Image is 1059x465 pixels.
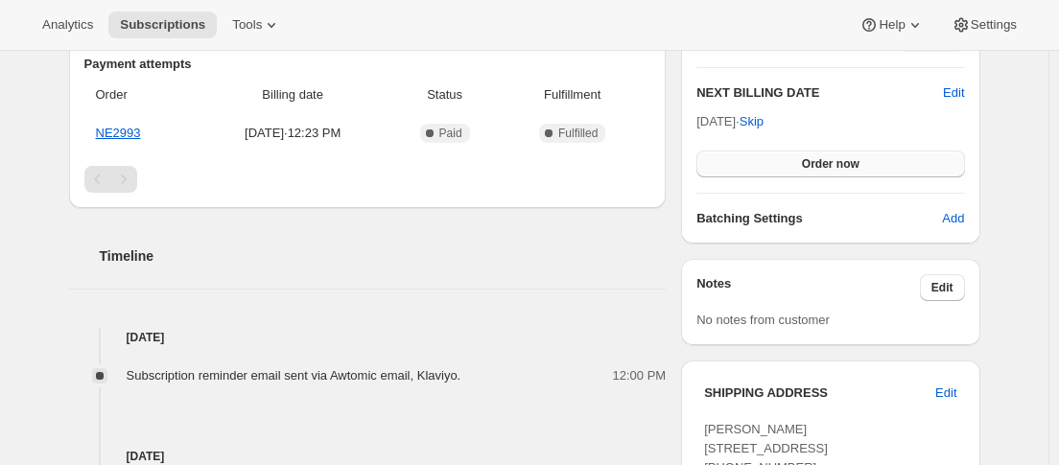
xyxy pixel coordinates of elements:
button: Settings [940,12,1028,38]
span: [DATE] · 12:23 PM [201,124,384,143]
span: Add [942,209,964,228]
span: Settings [971,17,1017,33]
th: Order [84,74,197,116]
span: Subscriptions [120,17,205,33]
span: Status [395,85,494,105]
span: Subscription reminder email sent via Awtomic email, Klaviyo. [127,368,461,383]
span: Order now [802,156,859,172]
span: Tools [232,17,262,33]
button: Order now [696,151,964,177]
span: Edit [931,280,953,295]
span: 12:00 PM [613,366,667,385]
button: Help [848,12,935,38]
span: Skip [740,112,764,131]
button: Tools [221,12,293,38]
h2: Payment attempts [84,55,651,74]
span: No notes from customer [696,313,830,327]
span: Fulfillment [506,85,639,105]
button: Edit [920,274,965,301]
span: Edit [935,384,956,403]
button: Add [930,203,976,234]
h3: SHIPPING ADDRESS [704,384,935,403]
span: [DATE] · [696,114,764,128]
button: Subscriptions [108,12,217,38]
a: NE2993 [96,126,141,140]
span: Analytics [42,17,93,33]
span: Fulfilled [558,126,598,141]
button: Analytics [31,12,105,38]
span: Help [879,17,905,33]
h6: Batching Settings [696,209,942,228]
h2: Timeline [100,246,667,266]
h3: Notes [696,274,920,301]
h2: NEXT BILLING DATE [696,83,943,103]
button: Edit [924,378,968,408]
nav: Pagination [84,166,651,193]
h4: [DATE] [69,328,667,347]
button: Skip [728,106,775,137]
span: Paid [439,126,462,141]
button: Edit [943,83,964,103]
span: Billing date [201,85,384,105]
